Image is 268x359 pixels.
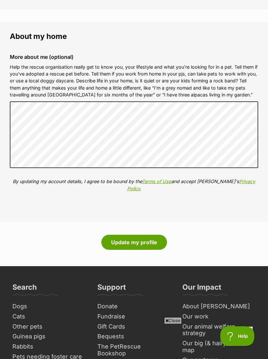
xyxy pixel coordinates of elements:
[10,301,88,312] a: Dogs
[180,301,258,312] a: About [PERSON_NAME]
[101,235,167,250] button: Update my profile
[10,322,88,332] a: Other pets
[180,312,258,322] a: Our work
[164,317,182,324] span: Close
[220,326,255,346] iframe: Help Scout Beacon - Open
[12,282,37,296] h3: Search
[97,282,126,296] h3: Support
[95,312,173,322] a: Fundraise
[10,63,258,98] p: Help the rescue organisation really get to know you, your lifestyle and what you’re looking for i...
[10,54,258,60] label: More about me (optional)
[10,332,88,342] a: Guinea pigs
[10,342,88,352] a: Rabbits
[15,326,253,356] iframe: Advertisement
[10,32,258,41] legend: About my home
[10,178,258,192] p: By updating my account details, I agree to be bound by the and accept [PERSON_NAME]'s
[95,301,173,312] a: Donate
[10,312,88,322] a: Cats
[127,179,256,191] a: Privacy Policy.
[182,282,221,296] h3: Our Impact
[142,179,171,184] a: Terms of Use
[180,322,258,338] a: Our animal welfare strategy
[95,322,173,332] a: Gift Cards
